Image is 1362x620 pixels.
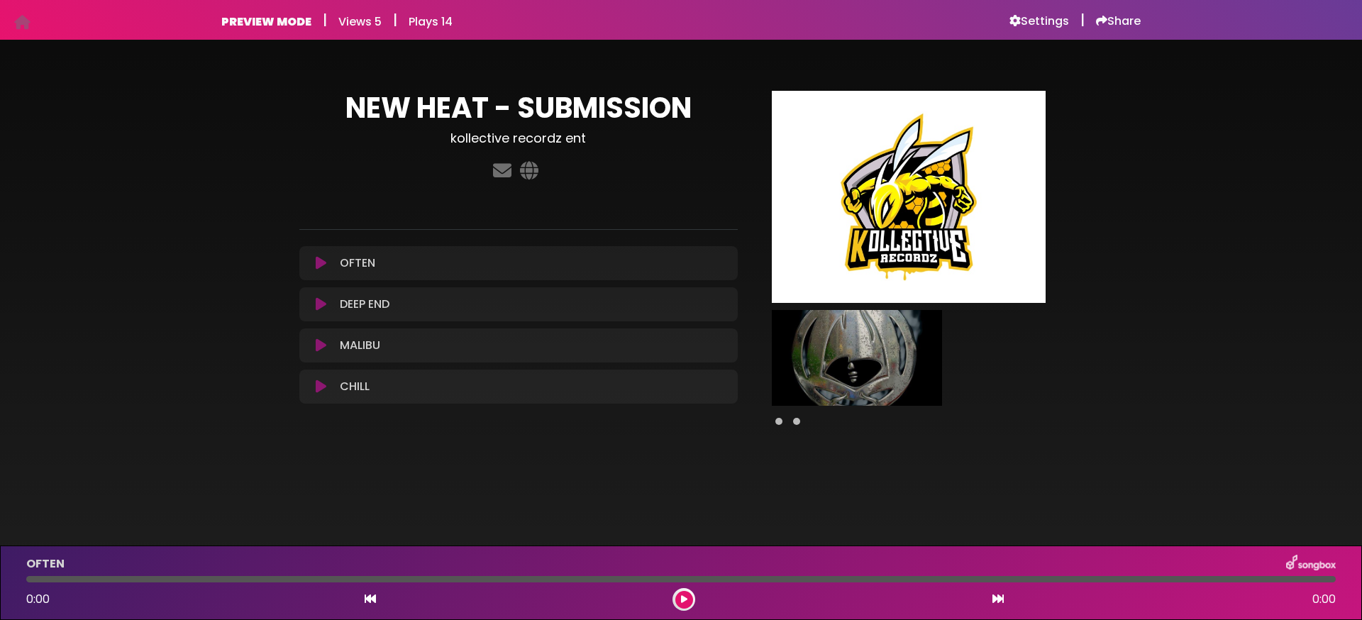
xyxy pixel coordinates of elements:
[299,131,738,146] h3: kollective recordz ent
[340,337,380,354] p: MALIBU
[340,296,389,313] p: DEEP END
[299,91,738,125] h1: NEW HEAT - SUBMISSION
[393,11,397,28] h5: |
[772,91,1046,303] img: Main Media
[772,310,942,406] img: N9PGm42vSmuwtgJKH9CD
[1096,14,1141,28] a: Share
[340,378,370,395] p: CHILL
[1009,14,1069,28] a: Settings
[221,15,311,28] h6: PREVIEW MODE
[409,15,453,28] h6: Plays 14
[338,15,382,28] h6: Views 5
[1080,11,1085,28] h5: |
[340,255,375,272] p: OFTEN
[323,11,327,28] h5: |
